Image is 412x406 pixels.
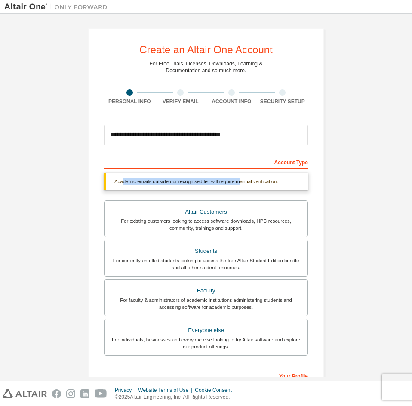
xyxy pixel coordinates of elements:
img: instagram.svg [66,389,75,398]
div: For faculty & administrators of academic institutions administering students and accessing softwa... [110,297,302,311]
div: For Free Trials, Licenses, Downloads, Learning & Documentation and so much more. [150,60,263,74]
div: Privacy [115,387,138,394]
div: Personal Info [104,98,155,105]
div: Academic emails outside our recognised list will require manual verification. [104,173,308,190]
div: Cookie Consent [195,387,237,394]
div: Security Setup [257,98,308,105]
div: Account Info [206,98,257,105]
img: linkedin.svg [80,389,89,398]
div: For existing customers looking to access software downloads, HPC resources, community, trainings ... [110,218,302,231]
img: youtube.svg [95,389,107,398]
div: Students [110,245,302,257]
div: Faculty [110,285,302,297]
p: © 2025 Altair Engineering, Inc. All Rights Reserved. [115,394,237,401]
img: altair_logo.svg [3,389,47,398]
div: For currently enrolled students looking to access the free Altair Student Edition bundle and all ... [110,257,302,271]
div: Altair Customers [110,206,302,218]
div: Everyone else [110,324,302,336]
div: Your Profile [104,369,308,382]
div: Verify Email [155,98,206,105]
img: facebook.svg [52,389,61,398]
img: Altair One [4,3,112,11]
div: For individuals, businesses and everyone else looking to try Altair software and explore our prod... [110,336,302,350]
div: Create an Altair One Account [139,45,273,55]
div: Website Terms of Use [138,387,195,394]
div: Account Type [104,155,308,169]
